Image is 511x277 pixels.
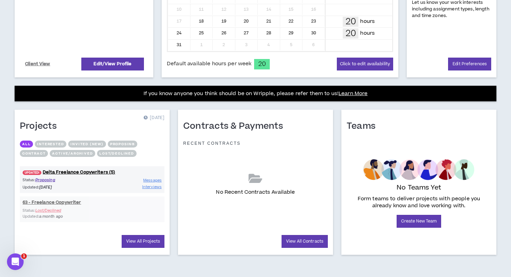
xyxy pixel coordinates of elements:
span: Proposing [35,177,55,183]
span: Default available hours per week [167,60,251,68]
p: hours [360,30,375,37]
button: Lost/Declined [97,150,136,157]
button: Active/Archived [50,150,95,157]
p: Form teams to deliver projects with people you already know and love working with. [349,195,488,209]
p: No Teams Yet [397,183,441,193]
a: UPDATED!Delta Freelance Copywriters (5) [20,169,164,176]
a: Client View [24,58,51,70]
button: Proposing [108,141,137,148]
p: Status: [23,177,92,183]
button: Contract [20,150,48,157]
a: Edit/View Profile [81,58,144,70]
span: UPDATED! [23,170,41,175]
a: Create New Team [397,215,441,228]
a: View All Projects [122,235,164,248]
span: 1 [21,253,27,259]
button: All [20,141,33,148]
a: View All Contracts [282,235,328,248]
button: Invited (new) [68,141,106,148]
a: Edit Preferences [448,58,491,70]
a: Messages [143,177,162,184]
p: Updated: [23,184,92,190]
span: Interviews [142,184,162,190]
p: Recent Contracts [183,141,241,146]
p: [DATE] [144,115,164,121]
img: empty [363,159,474,180]
iframe: Intercom live chat [7,253,24,270]
button: Click to edit availability [337,58,393,70]
p: No Recent Contracts Available [216,188,295,196]
p: If you know anyone you think should be on Wripple, please refer them to us! [144,90,368,98]
h1: Projects [20,121,62,132]
h1: Contracts & Payments [183,121,288,132]
button: Interested [35,141,66,148]
h1: Teams [347,121,381,132]
i: [DATE] [39,185,52,190]
span: Messages [143,178,162,183]
a: Learn More [339,90,367,97]
a: Interviews [142,184,162,190]
p: hours [360,18,375,25]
